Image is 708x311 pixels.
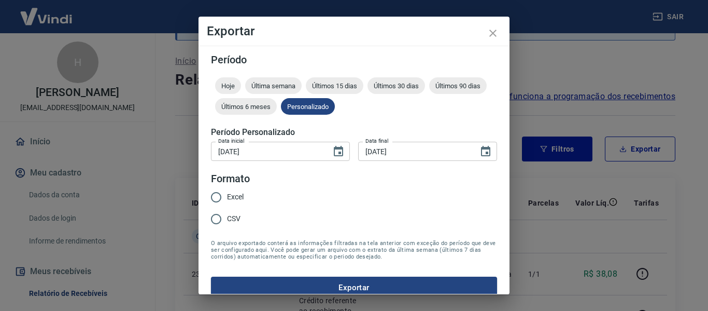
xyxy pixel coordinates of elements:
[480,21,505,46] button: close
[215,77,241,94] div: Hoje
[306,77,363,94] div: Últimos 15 dias
[211,142,324,161] input: DD/MM/YYYY
[367,77,425,94] div: Últimos 30 dias
[211,55,497,65] h5: Período
[281,98,335,115] div: Personalizado
[218,137,245,145] label: Data inicial
[367,82,425,90] span: Últimos 30 dias
[475,141,496,162] button: Choose date, selected date is 15 de out de 2025
[281,103,335,111] span: Personalizado
[227,213,240,224] span: CSV
[207,25,501,37] h4: Exportar
[211,127,497,138] h5: Período Personalizado
[358,142,471,161] input: DD/MM/YYYY
[211,240,497,260] span: O arquivo exportado conterá as informações filtradas na tela anterior com exceção do período que ...
[215,82,241,90] span: Hoje
[245,82,302,90] span: Última semana
[215,98,277,115] div: Últimos 6 meses
[211,277,497,299] button: Exportar
[227,192,244,202] span: Excel
[215,103,277,111] span: Últimos 6 meses
[211,171,250,186] legend: Formato
[328,141,349,162] button: Choose date, selected date is 14 de out de 2025
[245,77,302,94] div: Última semana
[306,82,363,90] span: Últimos 15 dias
[429,77,487,94] div: Últimos 90 dias
[429,82,487,90] span: Últimos 90 dias
[365,137,389,145] label: Data final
